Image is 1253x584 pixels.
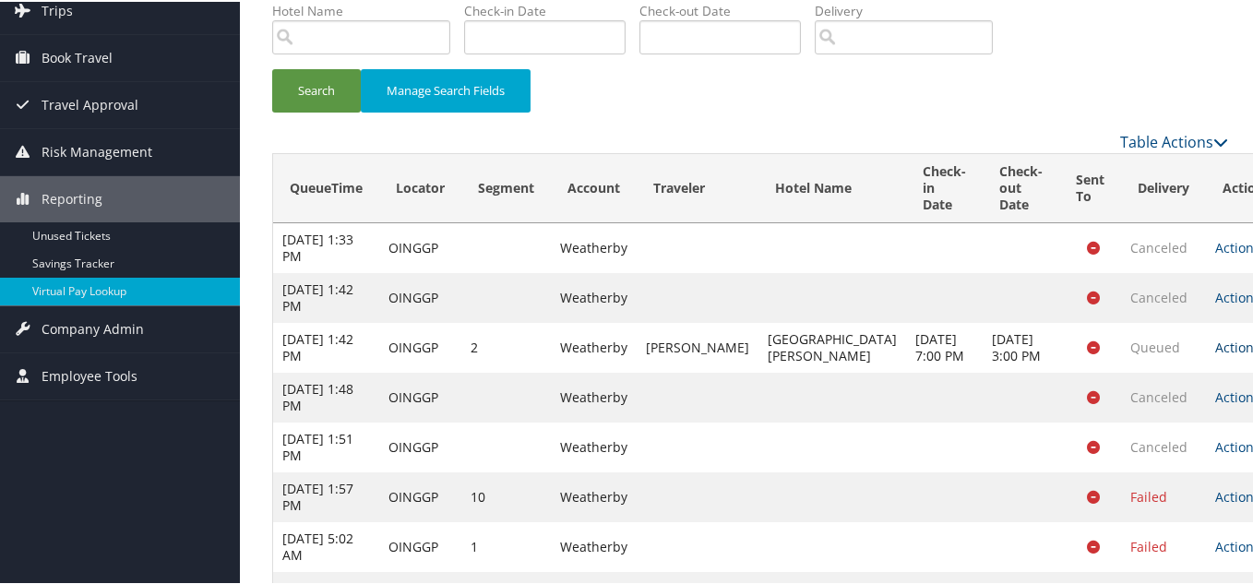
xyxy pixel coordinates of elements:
[758,321,906,371] td: [GEOGRAPHIC_DATA][PERSON_NAME]
[1130,387,1187,404] span: Canceled
[379,520,461,570] td: OINGGP
[637,321,758,371] td: [PERSON_NAME]
[273,271,379,321] td: [DATE] 1:42 PM
[551,321,637,371] td: Weatherby
[983,321,1059,371] td: [DATE] 3:00 PM
[1120,130,1228,150] a: Table Actions
[906,152,983,221] th: Check-in Date: activate to sort column ascending
[461,321,551,371] td: 2
[273,221,379,271] td: [DATE] 1:33 PM
[42,352,137,398] span: Employee Tools
[461,152,551,221] th: Segment: activate to sort column ascending
[551,471,637,520] td: Weatherby
[551,520,637,570] td: Weatherby
[379,371,461,421] td: OINGGP
[1130,536,1167,554] span: Failed
[42,304,144,351] span: Company Admin
[273,152,379,221] th: QueueTime: activate to sort column ascending
[42,33,113,79] span: Book Travel
[42,174,102,220] span: Reporting
[551,421,637,471] td: Weatherby
[273,520,379,570] td: [DATE] 5:02 AM
[461,471,551,520] td: 10
[273,421,379,471] td: [DATE] 1:51 PM
[42,80,138,126] span: Travel Approval
[361,67,531,111] button: Manage Search Fields
[551,371,637,421] td: Weatherby
[1121,152,1206,221] th: Delivery: activate to sort column ascending
[983,152,1059,221] th: Check-out Date: activate to sort column descending
[1130,337,1180,354] span: Queued
[637,152,758,221] th: Traveler: activate to sort column ascending
[379,321,461,371] td: OINGGP
[273,371,379,421] td: [DATE] 1:48 PM
[1130,237,1187,255] span: Canceled
[758,152,906,221] th: Hotel Name: activate to sort column ascending
[551,152,637,221] th: Account: activate to sort column ascending
[379,271,461,321] td: OINGGP
[906,321,983,371] td: [DATE] 7:00 PM
[272,67,361,111] button: Search
[551,221,637,271] td: Weatherby
[1059,152,1121,221] th: Sent To: activate to sort column ascending
[1130,287,1187,304] span: Canceled
[379,152,461,221] th: Locator: activate to sort column ascending
[379,421,461,471] td: OINGGP
[273,321,379,371] td: [DATE] 1:42 PM
[273,471,379,520] td: [DATE] 1:57 PM
[461,520,551,570] td: 1
[1130,436,1187,454] span: Canceled
[551,271,637,321] td: Weatherby
[42,127,152,173] span: Risk Management
[379,221,461,271] td: OINGGP
[379,471,461,520] td: OINGGP
[1130,486,1167,504] span: Failed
